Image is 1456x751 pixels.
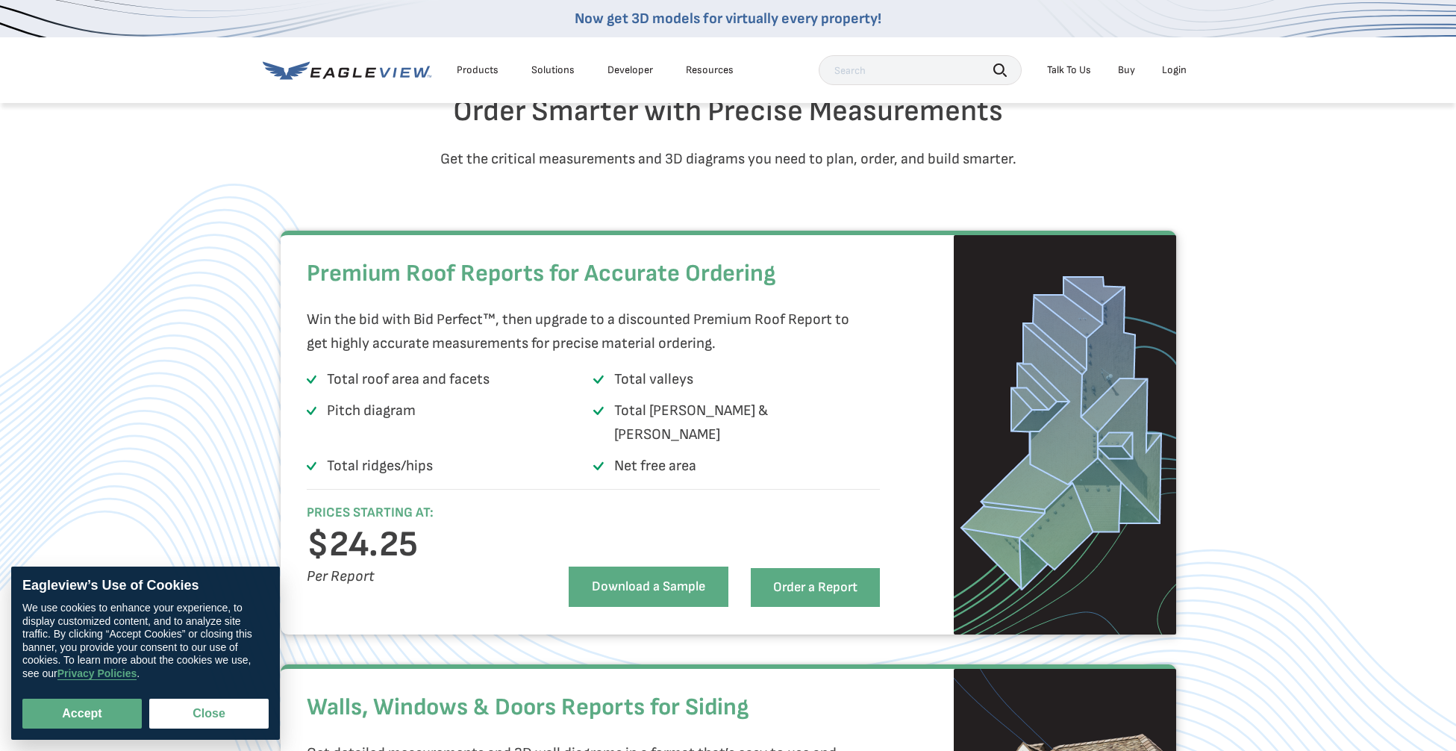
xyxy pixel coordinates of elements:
[307,252,881,296] h2: Premium Roof Reports for Accurate Ordering
[307,533,522,557] h3: $24.25
[327,454,433,478] p: Total ridges/hips
[292,93,1165,129] h2: Order Smarter with Precise Measurements
[22,699,142,729] button: Accept
[22,602,269,680] div: We use cookies to enhance your experience, to display customized content, and to analyze site tra...
[614,454,696,478] p: Net free area
[569,567,728,607] a: Download a Sample
[307,685,881,730] h2: Walls, Windows & Doors Reports for Siding
[686,63,734,77] div: Resources
[1162,63,1187,77] div: Login
[149,699,269,729] button: Close
[1118,63,1135,77] a: Buy
[457,63,499,77] div: Products
[57,667,137,680] a: Privacy Policies
[327,399,416,446] p: Pitch diagram
[575,10,881,28] a: Now get 3D models for virtually every property!
[307,505,522,522] h6: PRICES STARTING AT:
[1047,63,1091,77] div: Talk To Us
[607,63,653,77] a: Developer
[614,399,838,446] p: Total [PERSON_NAME] & [PERSON_NAME]
[307,308,872,355] p: Win the bid with Bid Perfect™, then upgrade to a discounted Premium Roof Report to get highly acc...
[751,568,880,607] a: Order a Report
[819,55,1022,85] input: Search
[614,367,693,391] p: Total valleys
[307,567,375,585] i: Per Report
[531,63,575,77] div: Solutions
[327,367,490,391] p: Total roof area and facets
[292,147,1165,171] p: Get the critical measurements and 3D diagrams you need to plan, order, and build smarter.
[22,578,269,594] div: Eagleview’s Use of Cookies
